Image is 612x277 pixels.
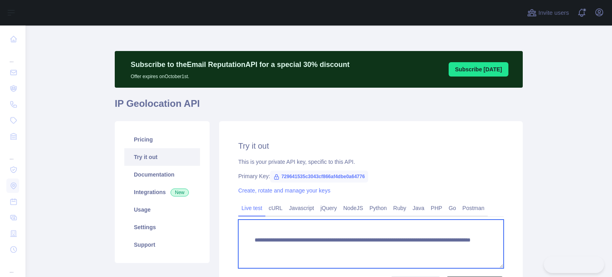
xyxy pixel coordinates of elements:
a: Ruby [390,202,410,214]
a: Settings [124,218,200,236]
a: NodeJS [340,202,366,214]
div: ... [6,48,19,64]
a: Postman [459,202,488,214]
iframe: Toggle Customer Support [544,256,604,273]
a: Support [124,236,200,253]
a: Integrations New [124,183,200,201]
a: Try it out [124,148,200,166]
button: Subscribe [DATE] [449,62,508,77]
p: Offer expires on October 1st. [131,70,349,80]
div: ... [6,258,19,274]
h2: Try it out [238,140,504,151]
p: Subscribe to the Email Reputation API for a special 30 % discount [131,59,349,70]
div: ... [6,145,19,161]
a: Javascript [286,202,317,214]
a: Create, rotate and manage your keys [238,187,330,194]
a: Java [410,202,428,214]
h1: IP Geolocation API [115,97,523,116]
a: Documentation [124,166,200,183]
div: Primary Key: [238,172,504,180]
span: New [171,189,189,196]
a: Pricing [124,131,200,148]
button: Invite users [526,6,571,19]
a: Live test [238,202,265,214]
a: Usage [124,201,200,218]
span: 729641535c3043cf866af4dbe0a64776 [270,171,368,183]
a: jQuery [317,202,340,214]
a: Go [445,202,459,214]
a: Python [366,202,390,214]
div: This is your private API key, specific to this API. [238,158,504,166]
span: Invite users [538,8,569,18]
a: cURL [265,202,286,214]
a: PHP [428,202,445,214]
